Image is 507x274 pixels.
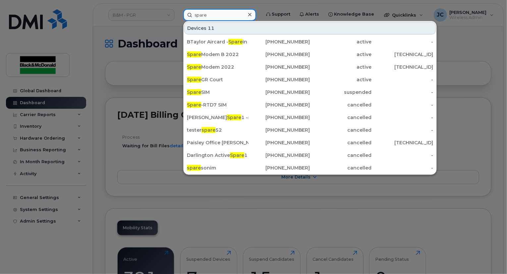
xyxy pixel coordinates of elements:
div: [PHONE_NUMBER] [249,139,310,146]
a: SpareModem B 2022[PHONE_NUMBER]active[TECHNICAL_ID] [184,48,436,60]
div: cancelled [310,114,372,121]
div: cancelled [310,102,372,108]
a: testerspare52[PHONE_NUMBER]cancelled- [184,124,436,136]
div: [PHONE_NUMBER] [249,165,310,171]
div: cancelled [310,165,372,171]
div: [PHONE_NUMBER] [249,127,310,133]
a: Darlington ActiveSpare1[PHONE_NUMBER]cancelled- [184,149,436,161]
span: 11 [208,25,214,32]
span: Spare [187,102,201,108]
div: cancelled [310,127,372,133]
div: [PHONE_NUMBER] [249,51,310,58]
div: [PHONE_NUMBER] [249,114,310,121]
div: [PHONE_NUMBER] [249,102,310,108]
div: Modem B 2022 [187,51,249,58]
div: Paisley Office [PERSON_NAME] [187,139,249,146]
div: tester 52 [187,127,249,133]
div: - [371,152,433,159]
a: Paisley Office [PERSON_NAME][PHONE_NUMBER]cancelled[TECHNICAL_ID] [184,137,436,149]
div: active [310,38,372,45]
span: spare [187,165,201,171]
div: - [371,114,433,121]
a: BTaylor Aircard -Sparein Drawer[PHONE_NUMBER]active- [184,36,436,48]
div: [PHONE_NUMBER] [249,64,310,70]
div: [PHONE_NUMBER] [249,76,310,83]
span: spare [201,127,215,133]
a: sparesonim[PHONE_NUMBER]cancelled- [184,162,436,174]
div: [PERSON_NAME] 1 -sonim [187,114,249,121]
div: - [371,89,433,96]
a: SpareModem 2022[PHONE_NUMBER]active[TECHNICAL_ID] [184,61,436,73]
div: -RTD7 SIM [187,102,249,108]
div: active [310,64,372,70]
div: - [371,38,433,45]
div: active [310,76,372,83]
span: Spare [227,114,241,120]
a: SpareGR Court[PHONE_NUMBER]active- [184,74,436,86]
div: Darlington Active 1 [187,152,249,159]
div: - [371,165,433,171]
a: [PERSON_NAME]Spare1 -sonim[PHONE_NUMBER]cancelled- [184,111,436,123]
div: [PHONE_NUMBER] [249,152,310,159]
span: Spare [228,39,243,45]
span: Spare [230,152,244,158]
div: [TECHNICAL_ID] [371,51,433,58]
div: GR Court [187,76,249,83]
a: SpareSIM[PHONE_NUMBER]suspended- [184,86,436,98]
a: Spare-RTD7 SIM[PHONE_NUMBER]cancelled- [184,99,436,111]
div: Devices [184,22,436,34]
span: Spare [187,51,201,57]
div: BTaylor Aircard - in Drawer [187,38,249,45]
div: suspended [310,89,372,96]
div: cancelled [310,139,372,146]
div: - [371,127,433,133]
div: cancelled [310,152,372,159]
div: - [371,76,433,83]
div: Modem 2022 [187,64,249,70]
div: - [371,102,433,108]
div: [TECHNICAL_ID] [371,64,433,70]
div: [TECHNICAL_ID] [371,139,433,146]
div: [PHONE_NUMBER] [249,38,310,45]
div: SIM [187,89,249,96]
div: active [310,51,372,58]
div: [PHONE_NUMBER] [249,89,310,96]
span: Spare [187,64,201,70]
span: Spare [187,77,201,83]
div: sonim [187,165,249,171]
span: Spare [187,89,201,95]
